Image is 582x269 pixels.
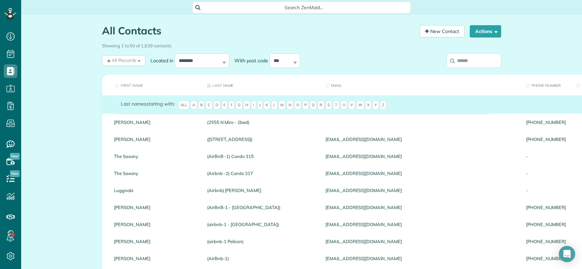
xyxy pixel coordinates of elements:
span: Q [310,100,317,110]
a: [PERSON_NAME] [114,205,197,210]
a: [PERSON_NAME] [114,222,197,227]
div: - [521,182,571,199]
a: Luggnola [114,188,197,193]
span: M [278,100,286,110]
div: - [521,165,571,182]
div: [PHONE_NUMBER] [521,216,571,233]
div: [PHONE_NUMBER] [521,250,571,267]
span: H [243,100,250,110]
div: [EMAIL_ADDRESS][DOMAIN_NAME] [320,148,521,165]
a: [PERSON_NAME] [114,137,197,142]
div: [PHONE_NUMBER] [521,114,571,131]
span: L [271,100,277,110]
a: (2555 N Miro - 2bed) [207,120,315,125]
span: P [302,100,309,110]
div: Showing 1 to 50 of 1,639 contacts [102,40,501,49]
span: W [356,100,364,110]
a: (airbnb-1 - [GEOGRAPHIC_DATA]) [207,222,315,227]
a: (Airbnb -2) Condo 317 [207,171,315,176]
span: G [236,100,243,110]
div: [EMAIL_ADDRESS][DOMAIN_NAME] [320,233,521,250]
div: [PHONE_NUMBER] [521,233,571,250]
span: J [257,100,263,110]
button: Actions [470,25,501,37]
span: B [198,100,205,110]
span: All Records [106,57,136,64]
th: First Name: activate to sort column ascending [102,75,202,95]
a: (AirBnB -1) Condo 315 [207,154,315,159]
span: D [214,100,220,110]
div: [PHONE_NUMBER] [521,199,571,216]
label: With post code [229,57,270,64]
label: starting with: [121,100,175,107]
div: [EMAIL_ADDRESS][DOMAIN_NAME] [320,182,521,199]
span: R [318,100,324,110]
span: New [10,170,20,177]
span: U [340,100,347,110]
span: I [251,100,256,110]
label: Located in [145,57,175,64]
a: (Airbnb) [PERSON_NAME] [207,188,315,193]
div: [PHONE_NUMBER] [521,131,571,148]
span: X [365,100,372,110]
a: (AirBnB-1 - [GEOGRAPHIC_DATA]) [207,205,315,210]
a: The Saxony [114,171,197,176]
span: K [264,100,270,110]
a: [PERSON_NAME] [114,120,197,125]
span: Y [373,100,379,110]
th: Email: activate to sort column ascending [320,75,521,95]
a: (AirBnb-1) [207,256,315,261]
h1: All Contacts [102,25,414,36]
div: [EMAIL_ADDRESS][DOMAIN_NAME] [320,199,521,216]
div: [EMAIL_ADDRESS][DOMAIN_NAME] [320,216,521,233]
a: ([STREET_ADDRESS]) [207,137,315,142]
div: [EMAIL_ADDRESS][DOMAIN_NAME] [320,131,521,148]
span: O [294,100,301,110]
span: All [178,100,189,110]
span: S [325,100,332,110]
div: [EMAIL_ADDRESS][DOMAIN_NAME] [320,165,521,182]
a: [PERSON_NAME] [114,256,197,261]
span: T [333,100,339,110]
th: Phone number: activate to sort column ascending [521,75,571,95]
span: Z [380,100,387,110]
th: Last Name: activate to sort column descending [202,75,320,95]
span: E [221,100,228,110]
a: The Saxony [114,154,197,159]
div: Open Intercom Messenger [559,246,575,262]
span: A [190,100,197,110]
a: (airbnb-1 Pelican) [207,239,315,244]
div: [EMAIL_ADDRESS][DOMAIN_NAME] [320,250,521,267]
span: New [10,153,20,160]
span: V [348,100,355,110]
a: [PERSON_NAME] [114,239,197,244]
span: N [287,100,293,110]
span: C [206,100,213,110]
a: New Contact [420,25,465,37]
span: F [229,100,235,110]
span: Last names [121,101,146,107]
div: - [521,148,571,165]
